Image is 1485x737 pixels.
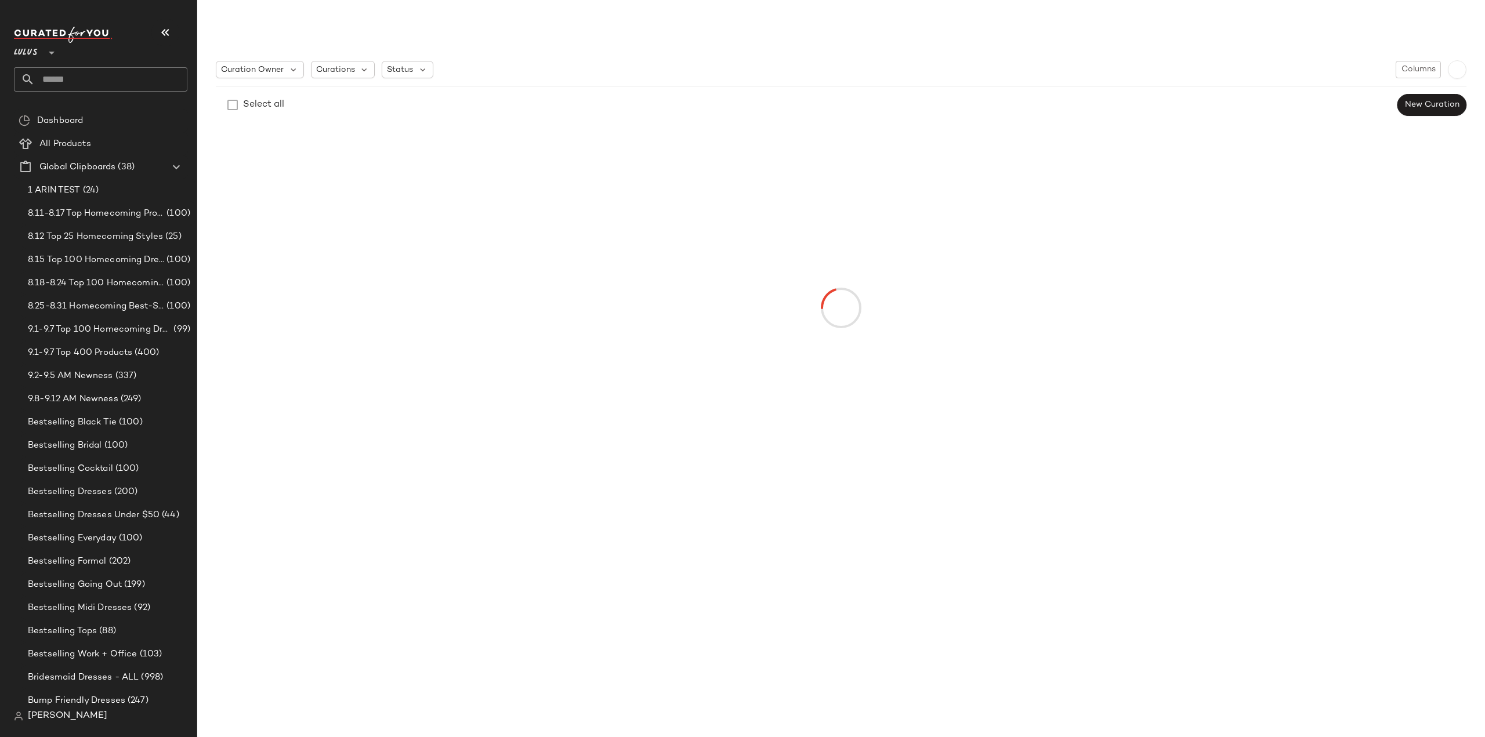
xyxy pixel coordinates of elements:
[28,555,107,568] span: Bestselling Formal
[19,115,30,126] img: svg%3e
[28,671,139,684] span: Bridesmaid Dresses - ALL
[139,671,163,684] span: (998)
[28,601,132,615] span: Bestselling Midi Dresses
[81,184,99,197] span: (24)
[28,369,113,383] span: 9.2-9.5 AM Newness
[160,509,179,522] span: (44)
[28,485,112,499] span: Bestselling Dresses
[28,578,122,591] span: Bestselling Going Out
[118,393,142,406] span: (249)
[1404,100,1459,110] span: New Curation
[102,439,128,452] span: (100)
[137,648,162,661] span: (103)
[28,253,164,267] span: 8.15 Top 100 Homecoming Dresses
[387,64,413,76] span: Status
[113,462,139,475] span: (100)
[132,601,150,615] span: (92)
[28,393,118,406] span: 9.8-9.12 AM Newness
[122,578,145,591] span: (199)
[316,64,355,76] span: Curations
[28,230,163,244] span: 8.12 Top 25 Homecoming Styles
[39,137,91,151] span: All Products
[113,369,137,383] span: (337)
[163,230,182,244] span: (25)
[117,416,143,429] span: (100)
[28,323,171,336] span: 9.1-9.7 Top 100 Homecoming Dresses
[1396,61,1441,78] button: Columns
[14,39,38,60] span: Lulus
[28,346,132,360] span: 9.1-9.7 Top 400 Products
[1401,65,1436,74] span: Columns
[28,277,164,290] span: 8.18-8.24 Top 100 Homecoming Dresses
[28,532,117,545] span: Bestselling Everyday
[28,184,81,197] span: 1 ARIN TEST
[164,277,190,290] span: (100)
[14,27,113,43] img: cfy_white_logo.C9jOOHJF.svg
[164,253,190,267] span: (100)
[28,625,97,638] span: Bestselling Tops
[97,625,116,638] span: (88)
[28,207,164,220] span: 8.11-8.17 Top Homecoming Product
[28,694,125,707] span: Bump Friendly Dresses
[171,323,190,336] span: (99)
[37,114,83,128] span: Dashboard
[117,532,143,545] span: (100)
[28,462,113,475] span: Bestselling Cocktail
[28,509,160,522] span: Bestselling Dresses Under $50
[28,439,102,452] span: Bestselling Bridal
[132,346,159,360] span: (400)
[28,300,164,313] span: 8.25-8.31 Homecoming Best-Sellers
[28,416,117,429] span: Bestselling Black Tie
[164,207,190,220] span: (100)
[221,64,284,76] span: Curation Owner
[107,555,131,568] span: (202)
[112,485,138,499] span: (200)
[164,300,190,313] span: (100)
[28,709,107,723] span: [PERSON_NAME]
[125,694,148,707] span: (247)
[1397,94,1466,116] button: New Curation
[39,161,115,174] span: Global Clipboards
[115,161,135,174] span: (38)
[28,648,137,661] span: Bestselling Work + Office
[14,711,23,721] img: svg%3e
[243,98,284,112] div: Select all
